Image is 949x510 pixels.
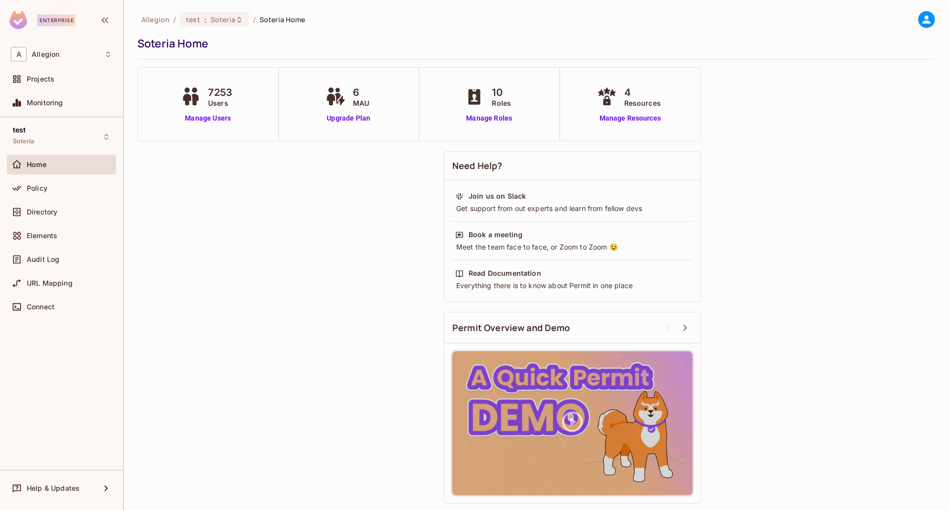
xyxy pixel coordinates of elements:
[27,303,54,311] span: Connect
[27,75,54,83] span: Projects
[469,268,541,278] div: Read Documentation
[27,484,80,492] span: Help & Updates
[27,255,59,263] span: Audit Log
[13,137,34,145] span: Soteria
[137,36,930,51] div: Soteria Home
[204,16,207,24] span: :
[27,208,57,216] span: Directory
[13,126,26,134] span: test
[323,113,374,124] a: Upgrade Plan
[353,98,369,108] span: MAU
[462,113,516,124] a: Manage Roles
[595,113,666,124] a: Manage Resources
[353,85,369,100] span: 6
[27,99,63,107] span: Monitoring
[469,191,526,201] div: Join us on Slack
[141,15,170,24] span: the active workspace
[11,47,27,61] span: A
[455,242,690,252] div: Meet the team face to face, or Zoom to Zoom 😉
[27,161,47,169] span: Home
[9,11,27,29] img: SReyMgAAAABJRU5ErkJggg==
[208,85,233,100] span: 7253
[492,98,511,108] span: Roles
[452,160,503,172] span: Need Help?
[208,98,233,108] span: Users
[27,279,73,287] span: URL Mapping
[211,15,235,24] span: Soteria
[259,15,305,24] span: Soteria Home
[492,85,511,100] span: 10
[37,14,76,26] div: Enterprise
[469,230,522,240] div: Book a meeting
[455,204,690,213] div: Get support from out experts and learn from fellow devs
[186,15,200,24] span: test
[455,281,690,291] div: Everything there is to know about Permit in one place
[178,113,238,124] a: Manage Users
[27,232,57,240] span: Elements
[32,50,59,58] span: Workspace: Allegion
[27,184,47,192] span: Policy
[624,85,661,100] span: 4
[173,15,176,24] li: /
[253,15,256,24] li: /
[452,322,570,334] span: Permit Overview and Demo
[624,98,661,108] span: Resources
